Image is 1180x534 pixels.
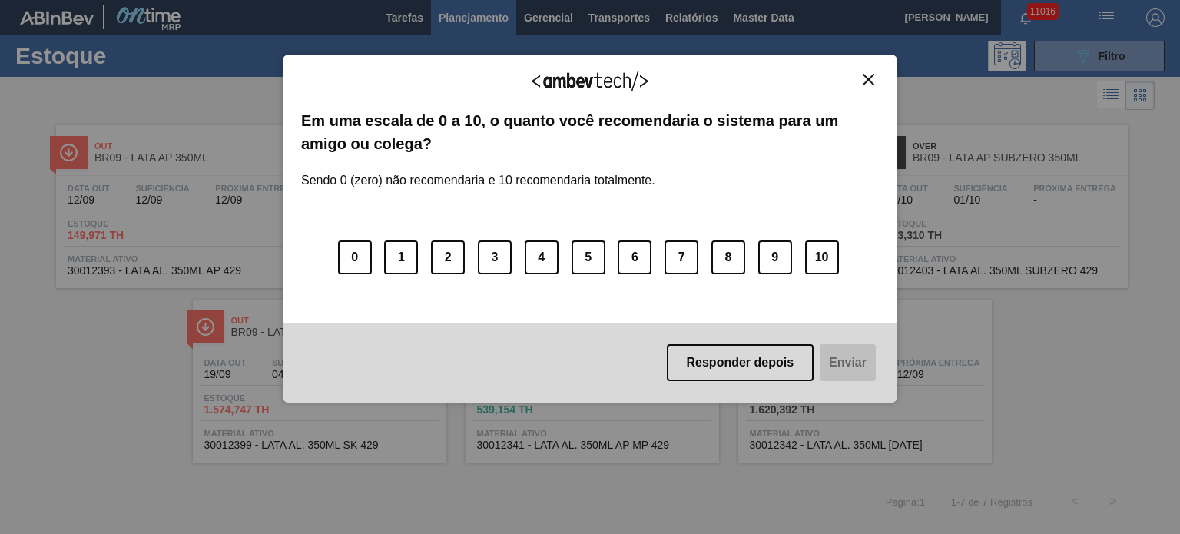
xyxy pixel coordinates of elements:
button: 9 [758,240,792,274]
button: Close [858,73,879,86]
button: 6 [618,240,651,274]
button: 7 [665,240,698,274]
img: Logo Ambevtech [532,71,648,91]
button: 8 [711,240,745,274]
label: Sendo 0 (zero) não recomendaria e 10 recomendaria totalmente. [301,155,655,187]
button: 4 [525,240,559,274]
label: Em uma escala de 0 a 10, o quanto você recomendaria o sistema para um amigo ou colega? [301,109,879,156]
button: 3 [478,240,512,274]
button: 2 [431,240,465,274]
button: 1 [384,240,418,274]
img: Close [863,74,874,85]
button: 10 [805,240,839,274]
button: 0 [338,240,372,274]
button: 5 [572,240,605,274]
button: Responder depois [667,344,814,381]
